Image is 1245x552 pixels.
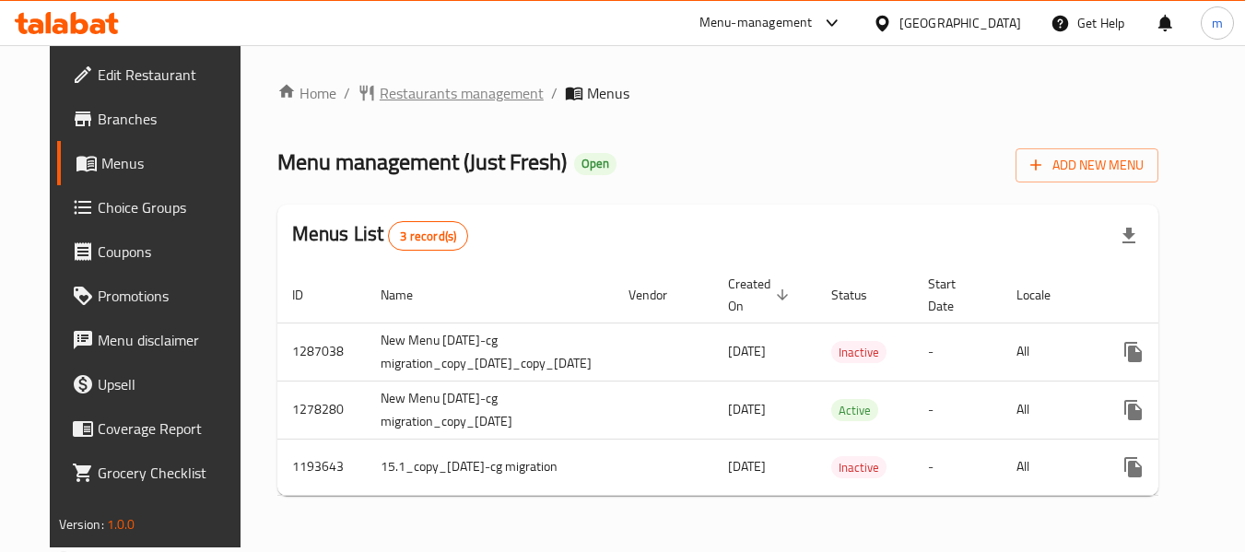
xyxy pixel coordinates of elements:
button: more [1111,330,1156,374]
td: - [913,439,1002,495]
td: - [913,381,1002,439]
nav: breadcrumb [277,82,1159,104]
a: Grocery Checklist [57,451,258,495]
span: [DATE] [728,397,766,421]
span: Name [381,284,437,306]
span: Restaurants management [380,82,544,104]
a: Upsell [57,362,258,406]
span: Menus [101,152,243,174]
span: Coupons [98,241,243,263]
div: Total records count [388,221,468,251]
span: Menus [587,82,629,104]
a: Menu disclaimer [57,318,258,362]
span: Created On [728,273,794,317]
span: m [1212,13,1223,33]
a: Coverage Report [57,406,258,451]
div: Active [831,399,878,421]
div: Inactive [831,456,887,478]
div: Open [574,153,617,175]
a: Edit Restaurant [57,53,258,97]
a: Branches [57,97,258,141]
span: Edit Restaurant [98,64,243,86]
button: Change Status [1156,445,1200,489]
a: Choice Groups [57,185,258,229]
span: Grocery Checklist [98,462,243,484]
span: Coverage Report [98,417,243,440]
li: / [551,82,558,104]
span: Promotions [98,285,243,307]
span: Add New Menu [1030,154,1144,177]
td: All [1002,381,1097,439]
a: Promotions [57,274,258,318]
a: Restaurants management [358,82,544,104]
td: New Menu [DATE]-cg migration_copy_[DATE]_copy_[DATE] [366,323,614,381]
span: Open [574,156,617,171]
span: Status [831,284,891,306]
span: 1.0.0 [107,512,135,536]
a: Coupons [57,229,258,274]
td: 1287038 [277,323,366,381]
button: Change Status [1156,330,1200,374]
span: Locale [1016,284,1075,306]
span: 3 record(s) [389,228,467,245]
div: Menu-management [699,12,813,34]
a: Menus [57,141,258,185]
span: [DATE] [728,454,766,478]
span: Active [831,400,878,421]
button: Add New Menu [1016,148,1158,182]
td: - [913,323,1002,381]
span: Vendor [628,284,691,306]
span: Upsell [98,373,243,395]
span: ID [292,284,327,306]
span: Menu disclaimer [98,329,243,351]
td: All [1002,439,1097,495]
span: [DATE] [728,339,766,363]
button: more [1111,388,1156,432]
button: more [1111,445,1156,489]
span: Menu management ( Just Fresh ) [277,141,567,182]
div: [GEOGRAPHIC_DATA] [899,13,1021,33]
span: Version: [59,512,104,536]
button: Change Status [1156,388,1200,432]
td: New Menu [DATE]-cg migration_copy_[DATE] [366,381,614,439]
td: 1193643 [277,439,366,495]
span: Start Date [928,273,980,317]
td: 1278280 [277,381,366,439]
td: 15.1_copy_[DATE]-cg migration [366,439,614,495]
span: Inactive [831,342,887,363]
h2: Menus List [292,220,468,251]
a: Home [277,82,336,104]
td: All [1002,323,1097,381]
li: / [344,82,350,104]
span: Branches [98,108,243,130]
span: Inactive [831,457,887,478]
div: Inactive [831,341,887,363]
div: Export file [1107,214,1151,258]
span: Choice Groups [98,196,243,218]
